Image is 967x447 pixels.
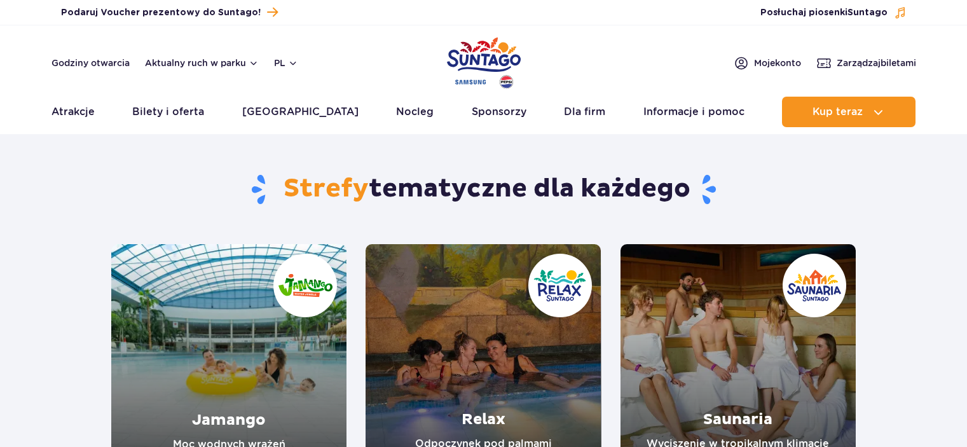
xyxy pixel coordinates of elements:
a: Informacje i pomoc [643,97,744,127]
span: Strefy [284,173,369,205]
span: Moje konto [754,57,801,69]
button: pl [274,57,298,69]
a: Godziny otwarcia [51,57,130,69]
a: Atrakcje [51,97,95,127]
a: Bilety i oferta [132,97,204,127]
span: Posłuchaj piosenki [760,6,888,19]
button: Posłuchaj piosenkiSuntago [760,6,907,19]
a: Podaruj Voucher prezentowy do Suntago! [61,4,278,21]
h1: tematyczne dla każdego [111,173,856,206]
span: Zarządzaj biletami [837,57,916,69]
button: Kup teraz [782,97,916,127]
span: Kup teraz [813,106,863,118]
a: Park of Poland [447,32,521,90]
a: Mojekonto [734,55,801,71]
span: Podaruj Voucher prezentowy do Suntago! [61,6,261,19]
a: Sponsorzy [472,97,526,127]
span: Suntago [847,8,888,17]
button: Aktualny ruch w parku [145,58,259,68]
a: Dla firm [564,97,605,127]
a: [GEOGRAPHIC_DATA] [242,97,359,127]
a: Nocleg [396,97,434,127]
a: Zarządzajbiletami [816,55,916,71]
